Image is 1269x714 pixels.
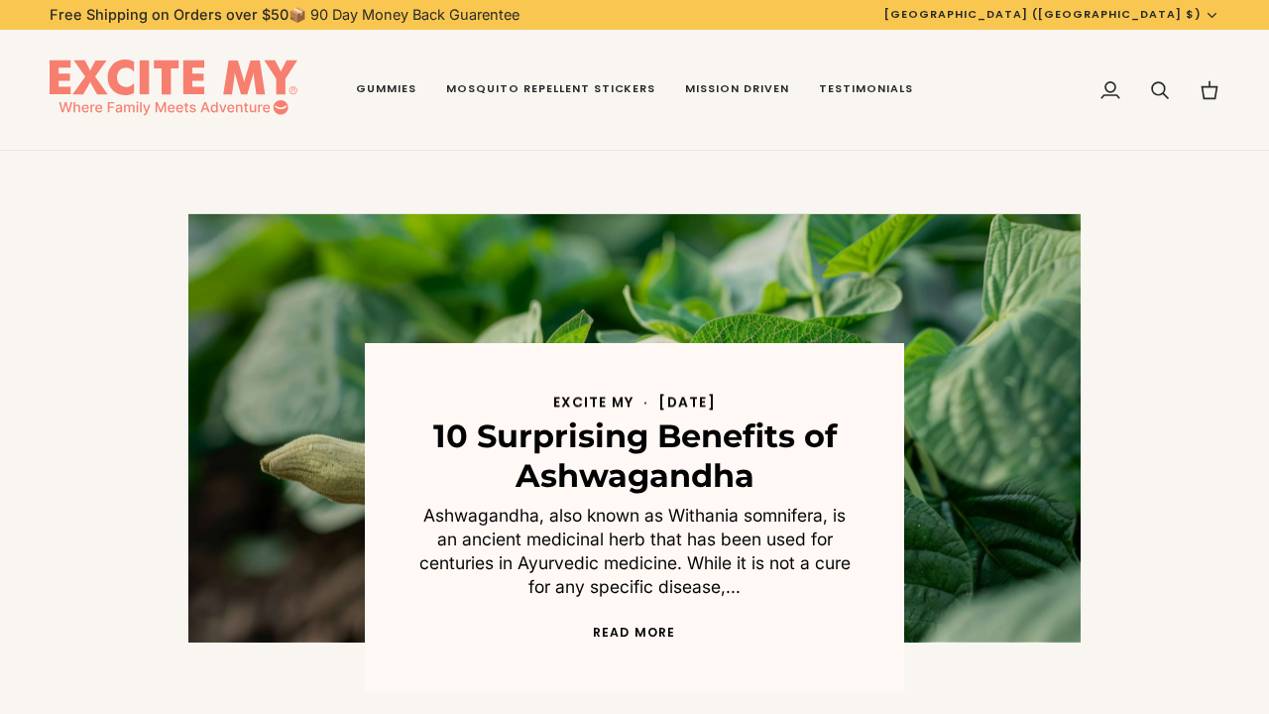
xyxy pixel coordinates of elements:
[593,624,675,643] a: Read more
[819,81,913,97] span: Testimonials
[50,6,288,23] strong: Free Shipping on Orders over $50
[869,6,1234,23] button: [GEOGRAPHIC_DATA] ([GEOGRAPHIC_DATA] $)
[50,59,297,121] img: EXCITE MY®
[50,4,519,26] p: 📦 90 Day Money Back Guarentee
[670,30,804,151] a: Mission Driven
[658,393,715,412] time: [DATE]
[431,30,671,151] a: Mosquito Repellent Stickers
[685,81,789,97] span: Mission Driven
[553,393,658,412] span: Excite My
[356,81,416,97] span: Gummies
[341,30,431,151] a: Gummies
[446,81,656,97] span: Mosquito Repellent Stickers
[433,416,837,495] a: 10 Surprising Benefits of Ashwagandha
[414,504,855,599] p: Ashwagandha, also known as Withania somnifera, is an ancient medicinal herb that has been used fo...
[804,30,928,151] a: Testimonials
